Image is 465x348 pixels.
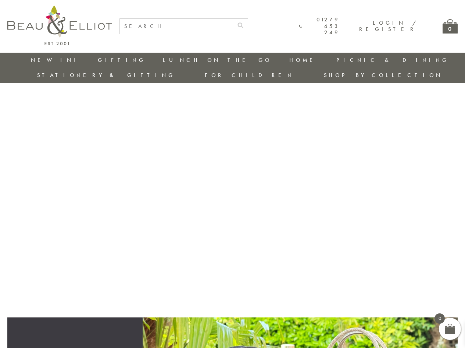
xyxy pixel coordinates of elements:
[299,17,340,36] a: 01279 653 249
[434,313,445,324] span: 0
[98,56,146,64] a: Gifting
[336,56,449,64] a: Picnic & Dining
[37,71,175,79] a: Stationery & Gifting
[120,19,233,34] input: SEARCH
[289,56,319,64] a: Home
[31,56,80,64] a: New in!
[359,19,417,33] a: Login / Register
[324,71,443,79] a: Shop by collection
[163,56,272,64] a: Lunch On The Go
[443,19,458,34] a: 0
[7,6,112,45] img: logo
[205,71,294,79] a: For Children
